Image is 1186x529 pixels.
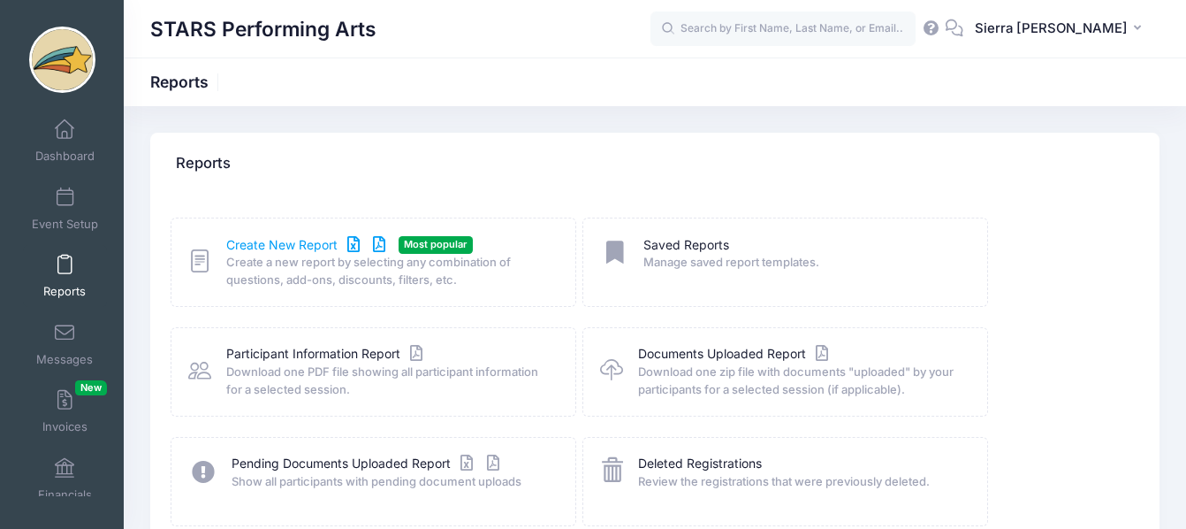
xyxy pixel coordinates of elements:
span: Review the registrations that were previously deleted. [638,473,965,491]
a: Dashboard [23,110,107,172]
span: Download one zip file with documents "uploaded" by your participants for a selected session (if a... [638,364,965,398]
a: Documents Uploaded Report [638,345,832,364]
span: Manage saved report templates. [643,254,964,272]
span: Dashboard [35,149,95,165]
span: Financials [38,487,92,502]
span: Download one PDF file showing all participant information for a selected session. [226,364,553,398]
a: Financials [23,448,107,510]
a: Participant Information Report [226,345,427,364]
a: Create New Report [226,236,391,255]
a: Saved Reports [643,236,729,255]
a: Pending Documents Uploaded Report [232,455,504,473]
span: Event Setup [32,217,98,232]
input: Search by First Name, Last Name, or Email... [650,11,916,47]
span: Messages [36,352,93,367]
span: Show all participants with pending document uploads [232,473,552,491]
h1: Reports [150,73,224,91]
span: Invoices [42,420,87,435]
span: Sierra [PERSON_NAME] [975,19,1128,38]
button: Sierra [PERSON_NAME] [963,9,1159,50]
span: Create a new report by selecting any combination of questions, add-ons, discounts, filters, etc. [226,254,553,288]
span: Most popular [399,236,473,253]
a: Deleted Registrations [638,455,762,473]
a: Reports [23,245,107,307]
a: Event Setup [23,178,107,240]
span: Reports [43,285,86,300]
span: New [75,380,107,395]
img: STARS Performing Arts [29,27,95,93]
a: Messages [23,313,107,375]
a: InvoicesNew [23,380,107,442]
h4: Reports [176,139,231,189]
h1: STARS Performing Arts [150,9,376,50]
